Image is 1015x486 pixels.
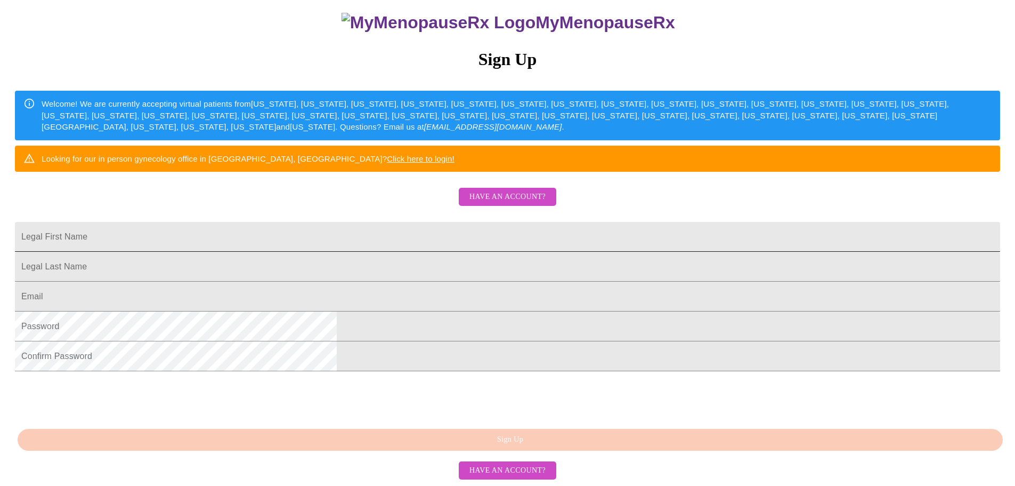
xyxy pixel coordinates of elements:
h3: Sign Up [15,50,1000,69]
a: Have an account? [456,200,559,209]
a: Have an account? [456,465,559,474]
a: Click here to login! [387,154,454,163]
iframe: reCAPTCHA [15,377,177,418]
button: Have an account? [459,461,556,480]
button: Have an account? [459,188,556,206]
div: Looking for our in person gynecology office in [GEOGRAPHIC_DATA], [GEOGRAPHIC_DATA]? [42,149,454,169]
div: Welcome! We are currently accepting virtual patients from [US_STATE], [US_STATE], [US_STATE], [US... [42,94,992,137]
span: Have an account? [469,464,546,477]
img: MyMenopauseRx Logo [342,13,535,33]
span: Have an account? [469,190,546,204]
h3: MyMenopauseRx [17,13,1001,33]
em: [EMAIL_ADDRESS][DOMAIN_NAME] [424,122,562,131]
